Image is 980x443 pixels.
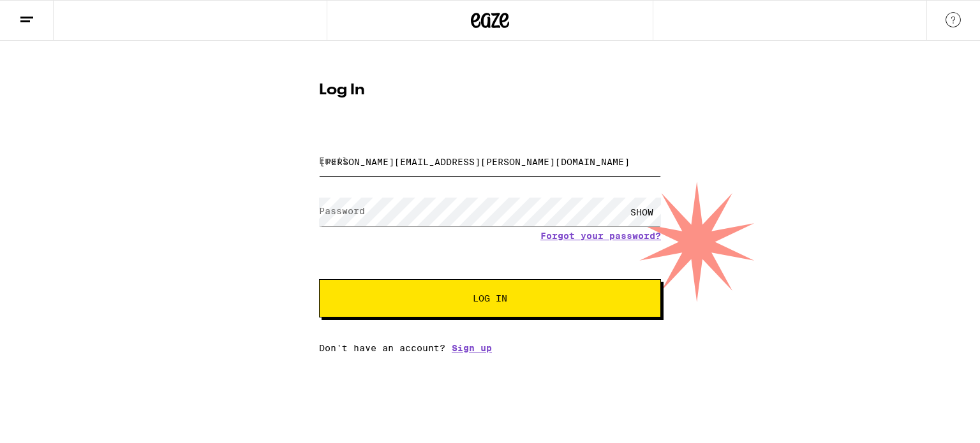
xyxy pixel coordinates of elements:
[319,147,661,176] input: Email
[319,343,661,353] div: Don't have an account?
[319,279,661,317] button: Log In
[623,198,661,226] div: SHOW
[540,231,661,241] a: Forgot your password?
[319,156,348,166] label: Email
[473,294,507,303] span: Log In
[452,343,492,353] a: Sign up
[319,206,365,216] label: Password
[319,83,661,98] h1: Log In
